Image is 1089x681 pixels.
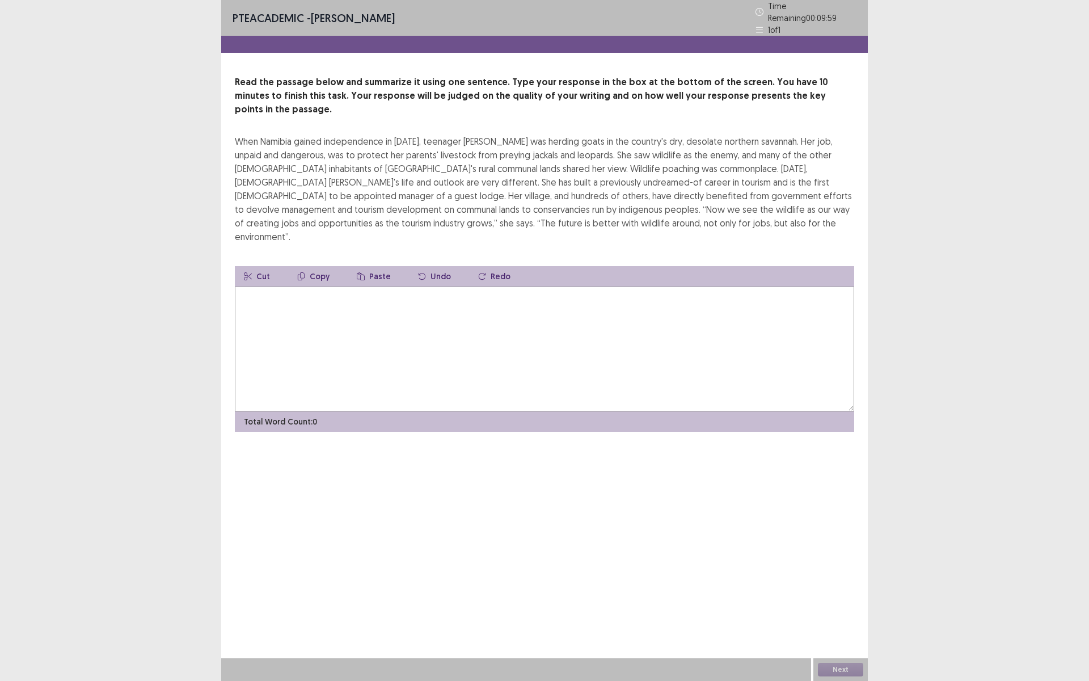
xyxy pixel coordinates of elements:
p: Total Word Count: 0 [244,416,317,428]
button: Paste [348,266,400,287]
button: Undo [409,266,460,287]
p: - [PERSON_NAME] [233,10,395,27]
button: Copy [288,266,339,287]
span: PTE academic [233,11,304,25]
p: 1 of 1 [768,24,780,36]
div: When Namibia gained independence in [DATE], teenager [PERSON_NAME] was herding goats in the count... [235,134,854,243]
button: Redo [469,266,520,287]
button: Cut [235,266,279,287]
p: Read the passage below and summarize it using one sentence. Type your response in the box at the ... [235,75,854,116]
